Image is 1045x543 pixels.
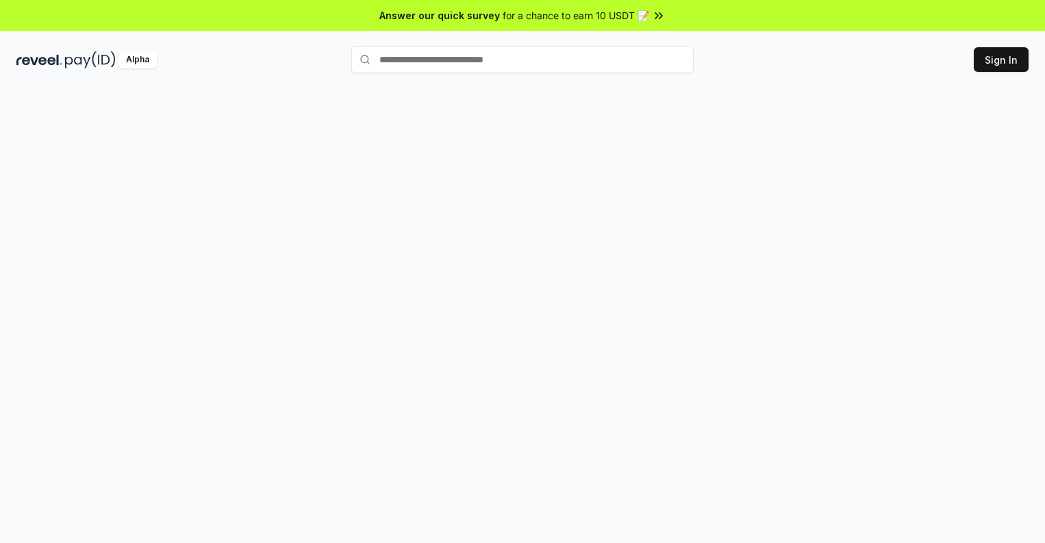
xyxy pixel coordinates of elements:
[118,51,157,68] div: Alpha
[65,51,116,68] img: pay_id
[974,47,1029,72] button: Sign In
[379,8,500,23] span: Answer our quick survey
[503,8,649,23] span: for a chance to earn 10 USDT 📝
[16,51,62,68] img: reveel_dark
